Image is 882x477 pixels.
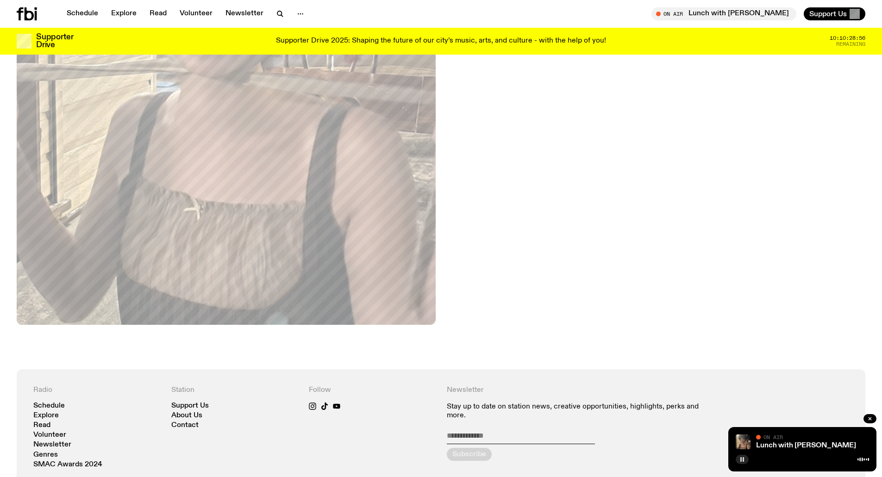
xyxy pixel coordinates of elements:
[33,441,71,448] a: Newsletter
[171,412,202,419] a: About Us
[33,412,59,419] a: Explore
[61,7,104,20] a: Schedule
[809,10,847,18] span: Support Us
[33,422,50,429] a: Read
[33,461,102,468] a: SMAC Awards 2024
[171,422,199,429] a: Contact
[33,403,65,409] a: Schedule
[651,7,796,20] button: On AirLunch with [PERSON_NAME]
[36,33,73,49] h3: Supporter Drive
[220,7,269,20] a: Newsletter
[276,37,606,45] p: Supporter Drive 2025: Shaping the future of our city’s music, arts, and culture - with the help o...
[171,403,209,409] a: Support Us
[33,432,66,439] a: Volunteer
[171,386,298,395] h4: Station
[33,452,58,458] a: Genres
[174,7,218,20] a: Volunteer
[804,7,865,20] button: Support Us
[447,448,492,461] button: Subscribe
[309,386,436,395] h4: Follow
[33,386,160,395] h4: Radio
[763,434,783,440] span: On Air
[830,36,865,41] span: 10:10:28:56
[447,386,711,395] h4: Newsletter
[836,42,865,47] span: Remaining
[144,7,172,20] a: Read
[756,442,856,449] a: Lunch with [PERSON_NAME]
[106,7,142,20] a: Explore
[447,403,711,420] p: Stay up to date on station news, creative opportunities, highlights, perks and more.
